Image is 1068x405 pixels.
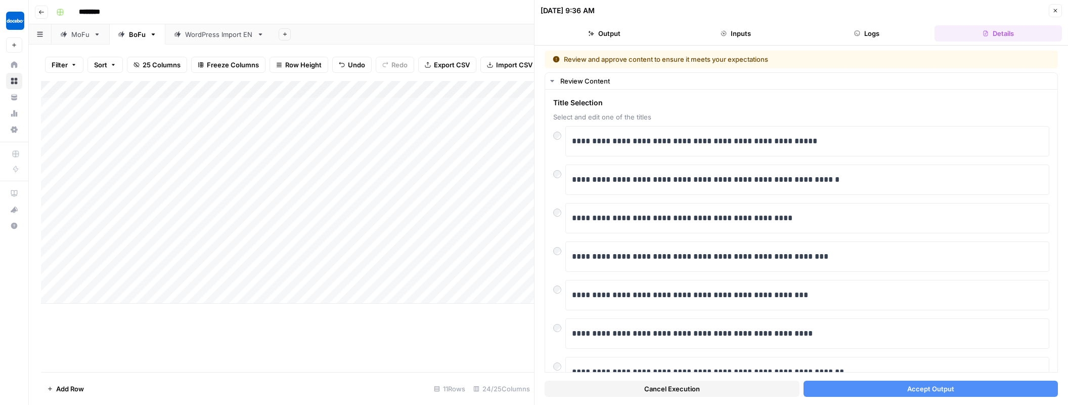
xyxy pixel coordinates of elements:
div: WordPress Import EN [185,29,253,39]
button: Review Content [545,73,1057,89]
span: Import CSV [496,60,532,70]
button: Add Row [41,381,90,397]
button: Freeze Columns [191,57,265,73]
button: Cancel Execution [545,381,799,397]
span: Title Selection [553,98,1049,108]
span: Row Height [285,60,322,70]
button: Help + Support [6,218,22,234]
a: MoFu [52,24,109,45]
span: Export CSV [434,60,470,70]
span: Redo [391,60,408,70]
button: Workspace: Docebo [6,8,22,33]
button: Redo [376,57,414,73]
button: Inputs [672,25,799,42]
span: Accept Output [907,384,954,394]
span: Add Row [56,384,84,394]
div: BoFu [129,29,146,39]
button: Sort [87,57,123,73]
a: Settings [6,121,22,138]
div: MoFu [71,29,90,39]
div: Review Content [560,76,1051,86]
div: Review and approve content to ensure it meets your expectations [553,54,909,64]
div: 11 Rows [430,381,469,397]
div: What's new? [7,202,22,217]
span: Undo [348,60,365,70]
button: Output [541,25,668,42]
div: 24/25 Columns [469,381,534,397]
span: 25 Columns [143,60,181,70]
button: Filter [45,57,83,73]
span: Sort [94,60,107,70]
span: Filter [52,60,68,70]
a: AirOps Academy [6,185,22,201]
div: [DATE] 9:36 AM [541,6,595,16]
button: Details [935,25,1062,42]
a: Your Data [6,89,22,105]
button: 25 Columns [127,57,187,73]
button: Export CSV [418,57,476,73]
button: Row Height [270,57,328,73]
a: Usage [6,105,22,121]
a: Browse [6,73,22,89]
a: WordPress Import EN [165,24,273,45]
button: Accept Output [804,381,1058,397]
span: Freeze Columns [207,60,259,70]
span: Cancel Execution [644,384,700,394]
span: Select and edit one of the titles [553,112,1049,122]
button: What's new? [6,201,22,218]
button: Import CSV [480,57,539,73]
a: BoFu [109,24,165,45]
a: Home [6,57,22,73]
button: Logs [804,25,931,42]
img: Docebo Logo [6,12,24,30]
button: Undo [332,57,372,73]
